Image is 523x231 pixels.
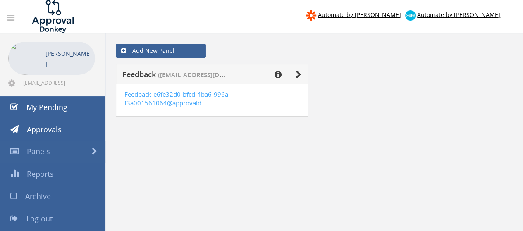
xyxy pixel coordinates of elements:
span: Feedback [122,69,156,79]
img: xero-logo.png [405,10,416,21]
span: My Pending [26,102,67,112]
span: Approvals [27,124,62,134]
a: Feedback-e6fe32d0-bfcd-4ba6-996a-f3a001561064@approvald [124,90,230,107]
span: Automate by [PERSON_NAME] [417,11,500,19]
span: [EMAIL_ADDRESS][DOMAIN_NAME] [23,79,93,86]
span: Panels [27,146,50,156]
span: Automate by [PERSON_NAME] [318,11,401,19]
img: zapier-logomark.png [306,10,316,21]
span: Archive [25,191,51,201]
span: Reports [27,169,54,179]
a: Add New Panel [116,44,206,58]
span: Log out [26,214,53,224]
p: [PERSON_NAME] [45,48,91,69]
span: ([EMAIL_ADDRESS][DOMAIN_NAME]) [158,69,266,79]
